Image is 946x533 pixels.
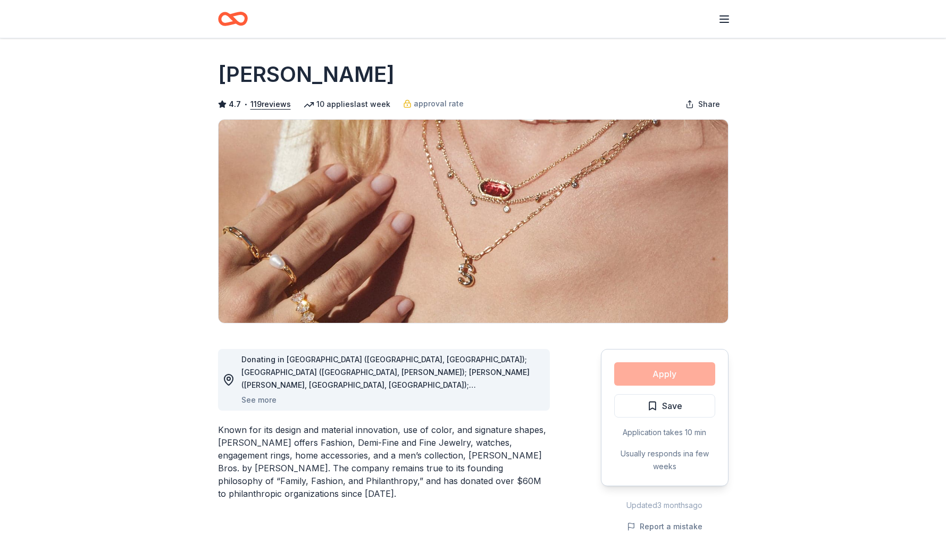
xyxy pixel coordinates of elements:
[614,394,715,418] button: Save
[250,98,291,111] button: 119reviews
[218,60,395,89] h1: [PERSON_NAME]
[614,447,715,473] div: Usually responds in a few weeks
[218,423,550,500] div: Known for its design and material innovation, use of color, and signature shapes, [PERSON_NAME] o...
[414,97,464,110] span: approval rate
[677,94,729,115] button: Share
[241,394,277,406] button: See more
[244,100,247,109] span: •
[219,120,728,323] img: Image for Kendra Scott
[601,499,729,512] div: Updated 3 months ago
[662,399,682,413] span: Save
[304,98,390,111] div: 10 applies last week
[229,98,241,111] span: 4.7
[218,6,248,31] a: Home
[403,97,464,110] a: approval rate
[627,520,702,533] button: Report a mistake
[698,98,720,111] span: Share
[614,426,715,439] div: Application takes 10 min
